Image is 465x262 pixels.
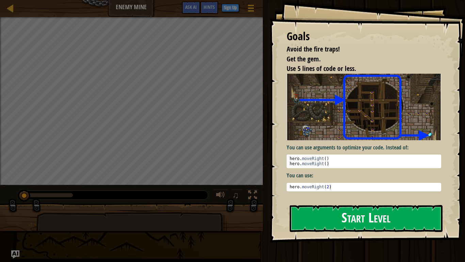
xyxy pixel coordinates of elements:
[246,189,259,203] button: Toggle fullscreen
[290,205,443,232] button: Start Level
[185,4,197,10] span: Ask AI
[11,250,19,259] button: Ask AI
[231,189,242,203] button: ♫
[287,29,441,44] div: Goals
[242,1,259,17] button: Show game menu
[287,64,356,73] span: Use 5 lines of code or less.
[278,44,439,54] li: Avoid the fire traps!
[287,44,340,54] span: Avoid the fire traps!
[232,190,239,200] span: ♫
[278,64,439,74] li: Use 5 lines of code or less.
[287,74,441,140] img: Enemy mine
[287,54,321,63] span: Get the gem.
[204,4,215,10] span: Hints
[278,54,439,64] li: Get the gem.
[182,1,200,14] button: Ask AI
[287,144,441,151] p: You can use arguments to optimize your code. Instead of:
[287,172,441,179] p: You can use:
[222,4,239,12] button: Sign Up
[214,189,227,203] button: Adjust volume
